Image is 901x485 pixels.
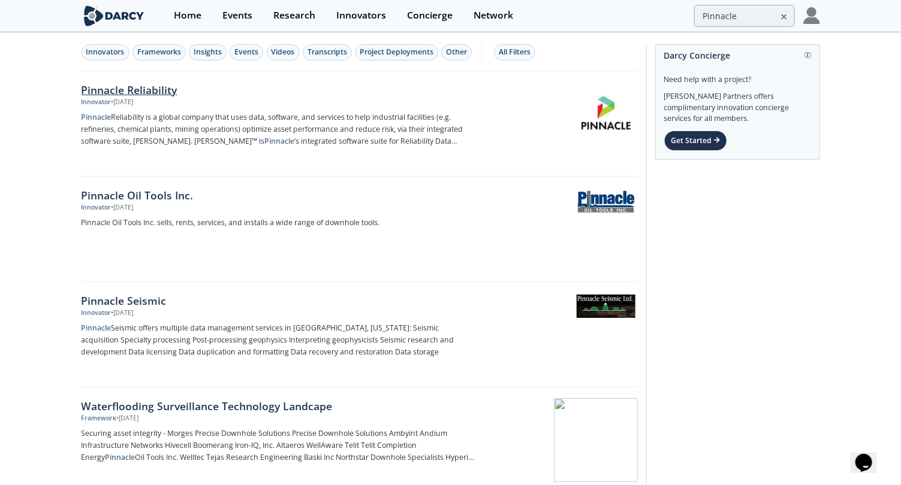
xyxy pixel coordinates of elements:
button: Insights [189,44,227,60]
div: Pinnacle Seismic [82,293,478,308]
input: Advanced Search [694,5,795,27]
div: Project Deployments [360,47,433,57]
div: • [DATE] [112,203,134,213]
button: Project Deployments [355,44,438,60]
img: Pinnacle Seismic [577,295,635,318]
strong: Pinnacle [82,323,112,333]
div: Innovator [82,308,112,318]
div: Transcripts [308,47,347,57]
div: [PERSON_NAME] Partners offers complimentary innovation concierge services for all members. [664,85,811,125]
div: Need help with a project? [664,66,811,85]
div: Frameworks [137,47,181,57]
button: Innovators [82,44,129,60]
div: Innovator [82,203,112,213]
div: Get Started [664,131,727,151]
p: Securing asset integrity - Morges Precise Downhole Solutions Precise Downhole Solutions Ambyint A... [82,428,478,463]
iframe: chat widget [851,437,889,473]
div: Insights [194,47,222,57]
p: Seismic offers multiple data management services in [GEOGRAPHIC_DATA], [US_STATE]: Seismic acquis... [82,322,478,358]
div: Other [446,47,467,57]
div: Concierge [407,11,453,20]
img: logo-wide.svg [82,5,147,26]
div: Framework [82,414,117,423]
div: Innovators [336,11,386,20]
div: All Filters [499,47,531,57]
div: • [DATE] [112,308,134,318]
strong: Pinnacle [265,136,295,146]
img: Profile [803,7,820,24]
button: All Filters [494,44,535,60]
button: Other [441,44,472,60]
img: information.svg [804,52,811,59]
div: Videos [272,47,295,57]
div: Research [273,11,315,20]
p: Pinnacle Oil Tools Inc. sells, rents, services, and installs a wide range of downhole tools. [82,217,478,229]
div: Darcy Concierge [664,45,811,66]
a: Pinnacle Seismic Innovator •[DATE] PinnacleSeismic offers multiple data management services in [G... [82,282,638,387]
div: Waterflooding Surveillance Technology Landcape [82,398,478,414]
div: Network [474,11,513,20]
div: Events [222,11,252,20]
p: Reliability is a global company that uses data, software, and services to help industrial facilit... [82,111,478,147]
a: Pinnacle Oil Tools Inc. Innovator •[DATE] Pinnacle Oil Tools Inc. sells, rents, services, and ins... [82,177,638,282]
strong: Pinnacle [106,452,135,462]
div: Pinnacle Oil Tools Inc. [82,187,478,203]
div: Pinnacle Reliability [82,82,478,98]
a: Pinnacle Reliability Innovator •[DATE] PinnacleReliability is a global company that uses data, so... [82,71,638,177]
div: Home [174,11,201,20]
button: Transcripts [303,44,352,60]
img: Pinnacle Oil Tools Inc. [577,189,635,213]
div: Innovator [82,98,112,107]
strong: Pinnacle [82,112,112,122]
button: Frameworks [132,44,186,60]
div: • [DATE] [117,414,139,423]
img: Pinnacle Reliability [577,84,635,143]
button: Videos [267,44,300,60]
div: • [DATE] [112,98,134,107]
button: Events [230,44,263,60]
div: Events [234,47,258,57]
div: Innovators [86,47,125,57]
